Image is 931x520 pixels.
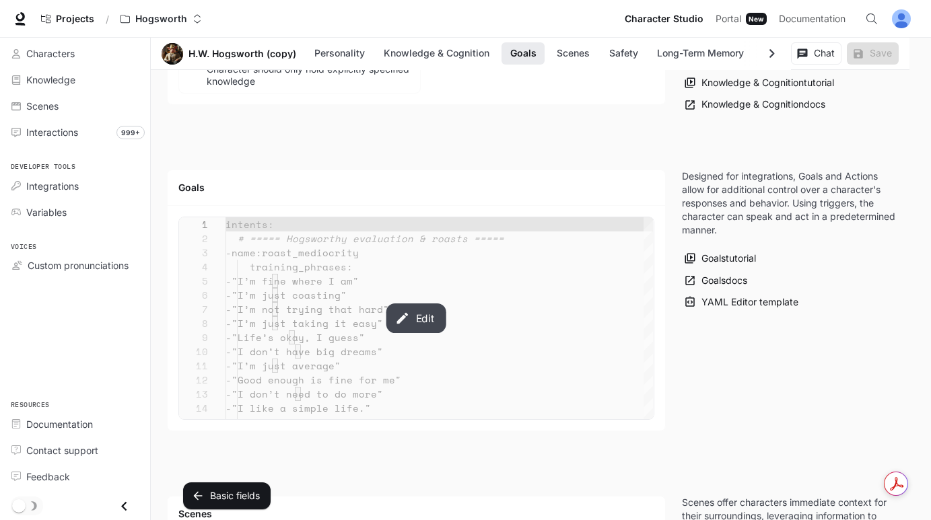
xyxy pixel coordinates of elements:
img: User avatar [892,9,911,28]
a: Integrations [5,174,145,198]
span: Variables [26,205,67,219]
a: PortalNew [710,5,772,32]
span: Interactions [26,125,78,139]
a: Custom pronunciations [5,254,145,277]
button: YAML Editor template [682,291,802,313]
span: Character Studio [625,11,703,28]
button: Goals [502,42,545,65]
span: Portal [716,11,741,28]
button: Open workspace menu [114,5,208,32]
span: Projects [56,13,94,25]
button: Close drawer [109,492,139,520]
span: Documentation [779,11,846,28]
button: User avatar [888,5,915,32]
button: Scenes [550,42,596,65]
a: Knowledge [5,68,145,91]
span: Characters [26,46,75,61]
button: Basic fields [183,482,271,509]
a: Documentation [5,412,145,436]
a: Knowledge & Cognitiondocs [682,94,829,116]
span: Integrations [26,179,79,193]
button: Knowledge & Cognition [377,42,496,65]
button: Chat [791,42,841,65]
p: Character should only hold explicitly specified knowledge [207,63,409,87]
a: Scenes [5,94,145,118]
button: Edit [386,303,446,333]
a: Go to projects [35,5,100,32]
button: Goalstutorial [682,248,759,270]
a: Characters [5,42,145,65]
button: Personality [308,42,372,65]
a: Goalsdocs [682,270,751,292]
span: 999+ [116,126,145,139]
button: Open Command Menu [858,5,885,32]
a: Character Studio [619,5,709,32]
span: Documentation [26,417,93,431]
button: Knowledge & Cognitiontutorial [682,72,837,94]
a: H.W. Hogsworth (copy) [188,49,296,59]
div: New [746,13,767,25]
span: Contact support [26,443,98,457]
h4: Goals [178,181,654,194]
button: Safety [602,42,645,65]
a: Documentation [773,5,856,32]
p: Hogsworth [135,13,187,25]
span: Feedback [26,470,70,484]
div: / [100,12,114,26]
span: Knowledge [26,73,75,87]
div: Avatar image [162,43,183,65]
span: Custom pronunciations [28,258,129,272]
button: Open character avatar dialog [162,43,183,65]
span: Scenes [26,99,59,113]
span: Dark mode toggle [12,498,26,513]
a: Interactions [5,120,145,144]
p: Designed for integrations, Goals and Actions allow for additional control over a character's resp... [682,170,899,237]
a: Contact support [5,439,145,462]
button: Long-Term Memory [650,42,751,65]
a: Feedback [5,465,145,488]
a: Variables [5,200,145,224]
